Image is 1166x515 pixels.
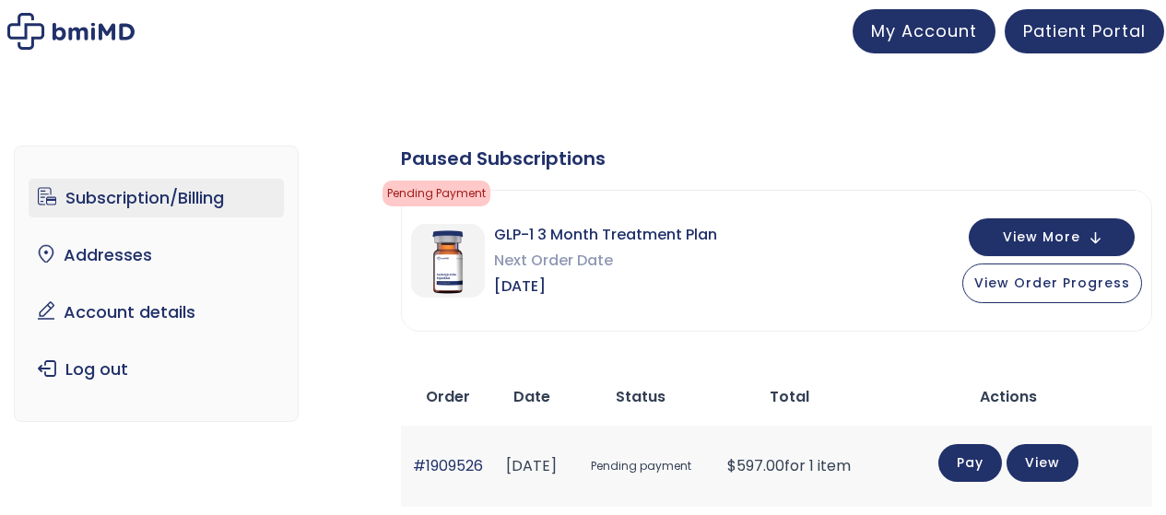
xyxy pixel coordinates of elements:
span: My Account [871,19,977,42]
span: View Order Progress [974,274,1130,292]
a: #1909526 [413,455,483,476]
span: 597.00 [727,455,784,476]
a: Addresses [29,236,284,275]
td: for 1 item [713,426,864,506]
a: View [1007,444,1078,482]
span: [DATE] [494,274,717,299]
a: Patient Portal [1005,9,1164,53]
span: Order [426,386,470,407]
span: Next Order Date [494,248,717,274]
a: Subscription/Billing [29,179,284,217]
span: Date [513,386,550,407]
span: $ [727,455,736,476]
a: Log out [29,350,284,389]
img: My account [7,13,135,50]
span: GLP-1 3 Month Treatment Plan [494,222,717,248]
div: Paused Subscriptions [401,146,1152,171]
nav: Account pages [14,146,299,422]
span: Patient Portal [1023,19,1146,42]
a: Pay [938,444,1002,482]
span: Actions [980,386,1037,407]
a: Account details [29,293,284,332]
button: View More [969,218,1135,256]
span: Pending payment [577,450,704,484]
span: Pending Payment [383,181,490,206]
span: View More [1003,231,1080,243]
span: Status [616,386,665,407]
a: My Account [853,9,995,53]
button: View Order Progress [962,263,1142,303]
time: [DATE] [506,455,557,476]
span: Total [770,386,809,407]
